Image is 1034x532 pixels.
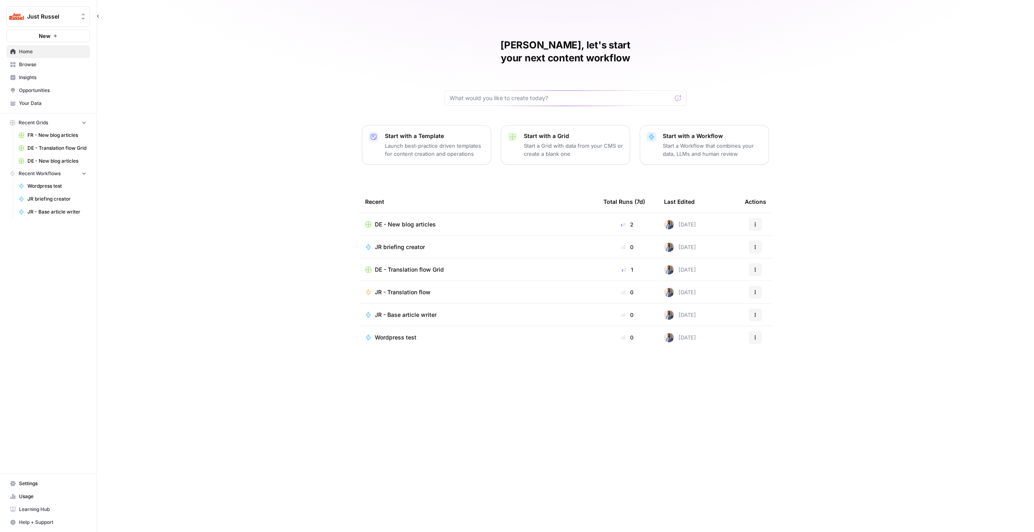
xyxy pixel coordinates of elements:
div: Last Edited [664,191,695,213]
span: Recent Workflows [19,170,61,177]
span: JR - Base article writer [27,208,86,216]
button: Start with a GridStart a Grid with data from your CMS or create a blank one [501,125,630,165]
a: Insights [6,71,90,84]
div: [DATE] [664,287,696,297]
p: Start with a Template [385,132,484,140]
div: [DATE] [664,220,696,229]
a: JR briefing creator [15,193,90,205]
a: DE - Translation flow Grid [365,266,591,274]
input: What would you like to create today? [450,94,672,102]
div: 0 [603,311,651,319]
div: 1 [603,266,651,274]
span: DE - Translation flow Grid [27,145,86,152]
div: Actions [745,191,766,213]
a: Usage [6,490,90,503]
div: [DATE] [664,265,696,274]
span: New [39,32,50,40]
button: Start with a WorkflowStart a Workflow that combines your data, LLMs and human review [640,125,769,165]
p: Start with a Workflow [663,132,762,140]
span: JR - Translation flow [375,288,431,296]
div: 0 [603,333,651,341]
span: Home [19,48,86,55]
span: Help + Support [19,519,86,526]
span: Settings [19,480,86,487]
img: 542af2wjek5zirkck3dd1n2hljhm [664,242,674,252]
a: Browse [6,58,90,71]
img: 542af2wjek5zirkck3dd1n2hljhm [664,265,674,274]
h1: [PERSON_NAME], let's start your next content workflow [444,39,687,65]
span: Opportunities [19,87,86,94]
a: Wordpress test [15,180,90,193]
a: DE - Translation flow Grid [15,142,90,155]
span: JR - Base article writer [375,311,437,319]
a: JR - Translation flow [365,288,591,296]
div: Total Runs (7d) [603,191,645,213]
span: Wordpress test [375,333,416,341]
div: 2 [603,220,651,228]
span: FR - New blog articles [27,132,86,139]
img: 542af2wjek5zirkck3dd1n2hljhm [664,287,674,297]
span: Wordpress test [27,182,86,190]
a: Learning Hub [6,503,90,516]
span: DE - New blog articles [375,220,436,228]
button: Recent Grids [6,117,90,129]
a: Settings [6,477,90,490]
a: DE - New blog articles [365,220,591,228]
a: Your Data [6,97,90,110]
button: Help + Support [6,516,90,529]
span: DE - Translation flow Grid [375,266,444,274]
span: Your Data [19,100,86,107]
span: Just Russel [27,13,76,21]
button: New [6,30,90,42]
div: [DATE] [664,242,696,252]
span: JR briefing creator [27,195,86,203]
div: 0 [603,243,651,251]
span: Usage [19,493,86,500]
div: [DATE] [664,333,696,342]
a: JR - Base article writer [365,311,591,319]
a: FR - New blog articles [15,129,90,142]
span: DE - New blog articles [27,157,86,165]
a: Home [6,45,90,58]
span: Browse [19,61,86,68]
a: DE - New blog articles [15,155,90,168]
img: 542af2wjek5zirkck3dd1n2hljhm [664,310,674,320]
img: 542af2wjek5zirkck3dd1n2hljhm [664,220,674,229]
div: Recent [365,191,591,213]
p: Start a Grid with data from your CMS or create a blank one [524,142,623,158]
p: Launch best-practice driven templates for content creation and operations [385,142,484,158]
span: Recent Grids [19,119,48,126]
p: Start with a Grid [524,132,623,140]
span: JR briefing creator [375,243,425,251]
a: Opportunities [6,84,90,97]
a: JR briefing creator [365,243,591,251]
a: Wordpress test [365,333,591,341]
button: Start with a TemplateLaunch best-practice driven templates for content creation and operations [362,125,491,165]
span: Insights [19,74,86,81]
img: Just Russel Logo [9,9,24,24]
span: Learning Hub [19,506,86,513]
button: Recent Workflows [6,168,90,180]
button: Workspace: Just Russel [6,6,90,27]
img: 542af2wjek5zirkck3dd1n2hljhm [664,333,674,342]
p: Start a Workflow that combines your data, LLMs and human review [663,142,762,158]
a: JR - Base article writer [15,205,90,218]
div: 0 [603,288,651,296]
div: [DATE] [664,310,696,320]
